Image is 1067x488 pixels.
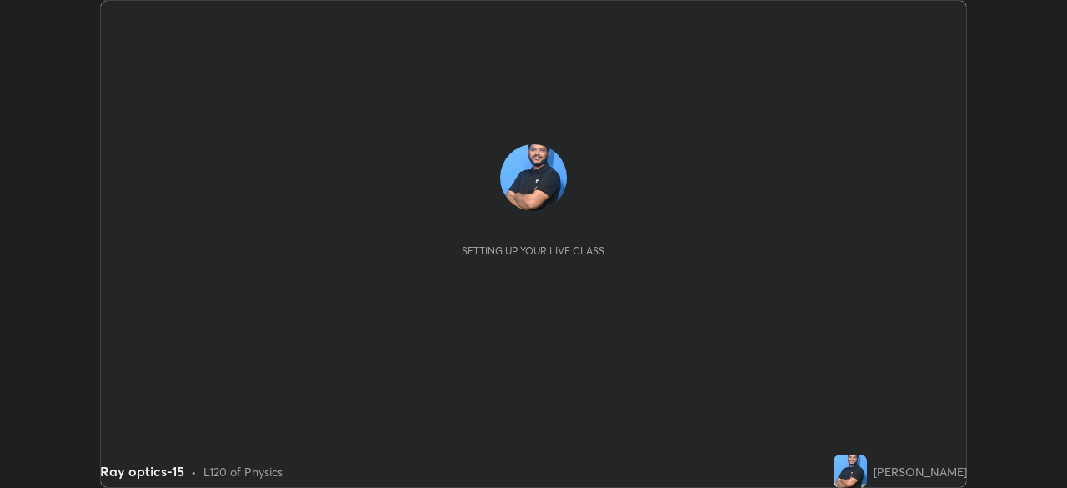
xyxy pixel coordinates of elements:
div: Setting up your live class [462,244,604,257]
div: Ray optics-15 [100,461,184,481]
div: L120 of Physics [203,463,283,480]
img: f2301bd397bc4cf78b0e65b0791dc59c.jpg [834,455,867,488]
img: f2301bd397bc4cf78b0e65b0791dc59c.jpg [500,144,567,211]
div: [PERSON_NAME] [874,463,967,480]
div: • [191,463,197,480]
